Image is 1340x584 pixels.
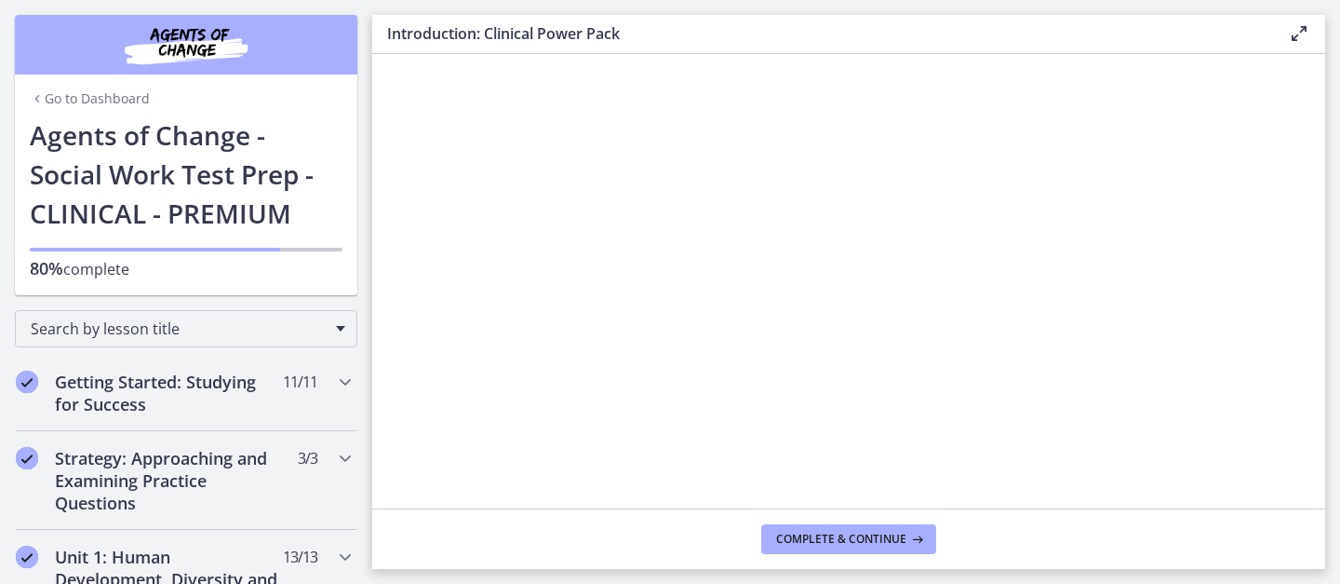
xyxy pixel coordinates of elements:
i: Completed [16,546,38,568]
div: Search by lesson title [15,310,357,347]
iframe: To enrich screen reader interactions, please activate Accessibility in Grammarly extension settings [372,54,1325,504]
span: Search by lesson title [31,319,327,339]
span: 3 / 3 [298,447,317,469]
span: 13 / 13 [283,546,317,568]
h3: Introduction: Clinical Power Pack [387,22,1258,45]
a: Go to Dashboard [30,89,150,108]
h1: Agents of Change - Social Work Test Prep - CLINICAL - PREMIUM [30,115,342,233]
h2: Getting Started: Studying for Success [55,371,282,415]
p: complete [30,257,342,280]
span: 80% [30,257,63,279]
span: 11 / 11 [283,371,317,393]
button: Complete & continue [761,524,936,554]
i: Completed [16,447,38,469]
span: Complete & continue [776,532,906,547]
i: Completed [16,371,38,393]
h2: Strategy: Approaching and Examining Practice Questions [55,447,282,514]
img: Agents of Change [74,22,298,67]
